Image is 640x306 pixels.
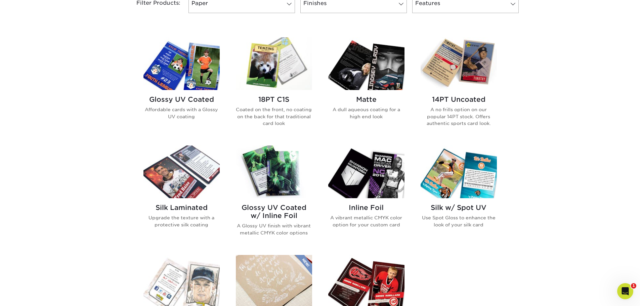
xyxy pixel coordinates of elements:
[236,106,312,127] p: Coated on the front, no coating on the back for that traditional card look
[143,95,220,103] h2: Glossy UV Coated
[143,204,220,212] h2: Silk Laminated
[328,204,404,212] h2: Inline Foil
[421,145,497,247] a: Silk w/ Spot UV Trading Cards Silk w/ Spot UV Use Spot Gloss to enhance the look of your silk card
[143,214,220,228] p: Upgrade the texture with a protective silk coating
[328,95,404,103] h2: Matte
[421,95,497,103] h2: 14PT Uncoated
[236,145,312,198] img: Glossy UV Coated w/ Inline Foil Trading Cards
[631,283,636,289] span: 1
[421,37,497,90] img: 14PT Uncoated Trading Cards
[421,214,497,228] p: Use Spot Gloss to enhance the look of your silk card
[143,37,220,137] a: Glossy UV Coated Trading Cards Glossy UV Coated Affordable cards with a Glossy UV coating
[236,95,312,103] h2: 18PT C1S
[328,145,404,198] img: Inline Foil Trading Cards
[236,222,312,236] p: A Glossy UV finish with vibrant metallic CMYK color options
[328,106,404,120] p: A dull aqueous coating for a high end look
[143,106,220,120] p: Affordable cards with a Glossy UV coating
[328,37,404,90] img: Matte Trading Cards
[328,145,404,247] a: Inline Foil Trading Cards Inline Foil A vibrant metallic CMYK color option for your custom card
[421,204,497,212] h2: Silk w/ Spot UV
[143,145,220,198] img: Silk Laminated Trading Cards
[143,37,220,90] img: Glossy UV Coated Trading Cards
[328,214,404,228] p: A vibrant metallic CMYK color option for your custom card
[421,106,497,127] p: A no frills option on our popular 14PT stock. Offers authentic sports card look.
[236,37,312,137] a: 18PT C1S Trading Cards 18PT C1S Coated on the front, no coating on the back for that traditional ...
[2,286,57,304] iframe: Google Customer Reviews
[236,145,312,247] a: Glossy UV Coated w/ Inline Foil Trading Cards Glossy UV Coated w/ Inline Foil A Glossy UV finish ...
[421,37,497,137] a: 14PT Uncoated Trading Cards 14PT Uncoated A no frills option on our popular 14PT stock. Offers au...
[295,255,312,275] img: New Product
[421,145,497,198] img: Silk w/ Spot UV Trading Cards
[617,283,633,299] iframe: Intercom live chat
[143,145,220,247] a: Silk Laminated Trading Cards Silk Laminated Upgrade the texture with a protective silk coating
[236,37,312,90] img: 18PT C1S Trading Cards
[328,37,404,137] a: Matte Trading Cards Matte A dull aqueous coating for a high end look
[236,204,312,220] h2: Glossy UV Coated w/ Inline Foil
